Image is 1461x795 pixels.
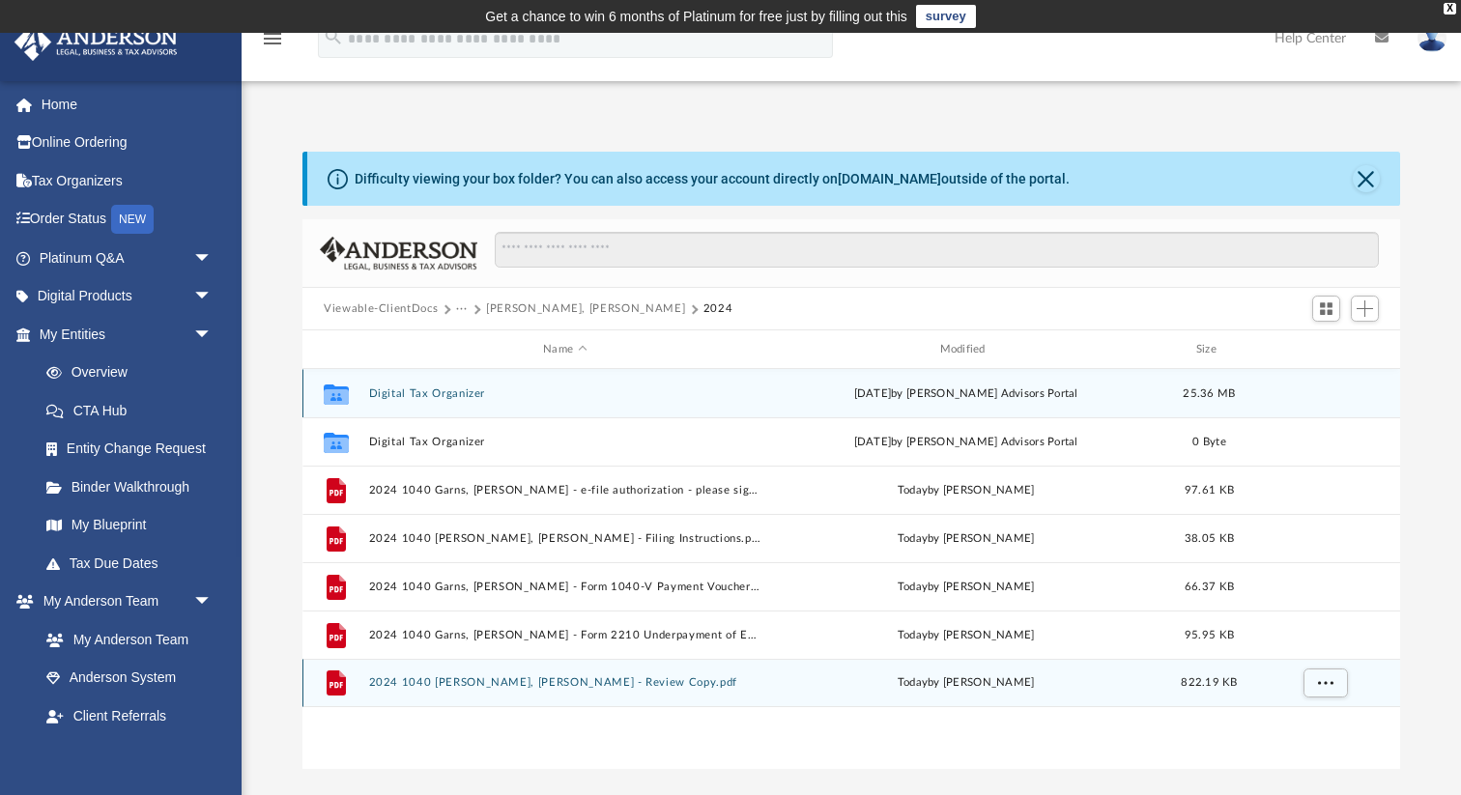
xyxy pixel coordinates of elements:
button: Digital Tax Organizer [369,436,761,448]
button: 2024 1040 [PERSON_NAME], [PERSON_NAME] - Filing Instructions.pdf [369,532,761,545]
button: ··· [456,300,469,318]
div: id [1256,341,1391,358]
div: Size [1171,341,1248,358]
a: Client Referrals [27,696,232,735]
a: Binder Walkthrough [27,468,242,506]
span: today [898,533,928,544]
a: menu [261,37,284,50]
i: menu [261,27,284,50]
div: by [PERSON_NAME] [770,530,1162,548]
a: Order StatusNEW [14,200,242,240]
div: Name [368,341,761,358]
a: My Entitiesarrow_drop_down [14,315,242,354]
a: Entity Change Request [27,430,242,468]
span: 822.19 KB [1181,677,1237,688]
div: Get a chance to win 6 months of Platinum for free just by filling out this [485,5,907,28]
button: [PERSON_NAME], [PERSON_NAME] [486,300,685,318]
div: close [1444,3,1456,14]
i: search [323,26,344,47]
input: Search files and folders [495,232,1379,269]
img: Anderson Advisors Platinum Portal [9,23,184,61]
a: Tax Organizers [14,161,242,200]
span: arrow_drop_down [193,277,232,317]
span: 25.36 MB [1184,388,1236,399]
button: 2024 1040 Garns, [PERSON_NAME] - Form 1040-V Payment Voucher.pdf [369,581,761,593]
span: 0 Byte [1192,437,1226,447]
button: More options [1303,668,1348,697]
div: by [PERSON_NAME] [770,579,1162,596]
span: arrow_drop_down [193,315,232,355]
a: My Blueprint [27,506,232,545]
a: Digital Productsarrow_drop_down [14,277,242,316]
div: Difficulty viewing your box folder? You can also access your account directly on outside of the p... [355,169,1070,189]
span: today [898,630,928,640]
button: Switch to Grid View [1312,296,1341,323]
div: by [PERSON_NAME] [770,627,1162,644]
a: My Anderson Teamarrow_drop_down [14,582,232,621]
button: 2024 1040 [PERSON_NAME], [PERSON_NAME] - Review Copy.pdf [369,676,761,689]
a: My Anderson Team [27,620,222,659]
span: arrow_drop_down [193,582,232,622]
button: Close [1353,165,1380,192]
div: NEW [111,205,154,234]
span: 97.61 KB [1185,485,1234,496]
span: 95.95 KB [1185,630,1234,640]
a: survey [916,5,976,28]
div: grid [302,369,1400,770]
button: 2024 [703,300,733,318]
span: 66.37 KB [1185,582,1234,592]
div: by [PERSON_NAME] [770,482,1162,499]
button: Viewable-ClientDocs [324,300,438,318]
button: 2024 1040 Garns, [PERSON_NAME] - Form 2210 Underpayment of Estimated Tax Voucher.pdf [369,629,761,641]
div: Modified [769,341,1162,358]
a: Anderson System [27,659,232,697]
img: User Pic [1418,24,1447,52]
a: [DOMAIN_NAME] [838,171,941,186]
a: Platinum Q&Aarrow_drop_down [14,239,242,277]
span: today [898,582,928,592]
div: id [311,341,359,358]
span: arrow_drop_down [193,239,232,278]
a: CTA Hub [27,391,242,430]
span: today [898,677,928,688]
div: [DATE] by [PERSON_NAME] Advisors Portal [770,434,1162,451]
a: Tax Due Dates [27,544,242,582]
button: Digital Tax Organizer [369,387,761,400]
div: [DATE] by [PERSON_NAME] Advisors Portal [770,385,1162,403]
a: Online Ordering [14,124,242,162]
a: Overview [27,354,242,392]
span: 38.05 KB [1185,533,1234,544]
button: 2024 1040 Garns, [PERSON_NAME] - e-file authorization - please sign.pdf [369,484,761,497]
a: Home [14,85,242,124]
button: Add [1351,296,1380,323]
span: today [898,485,928,496]
div: by [PERSON_NAME] [770,674,1162,692]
